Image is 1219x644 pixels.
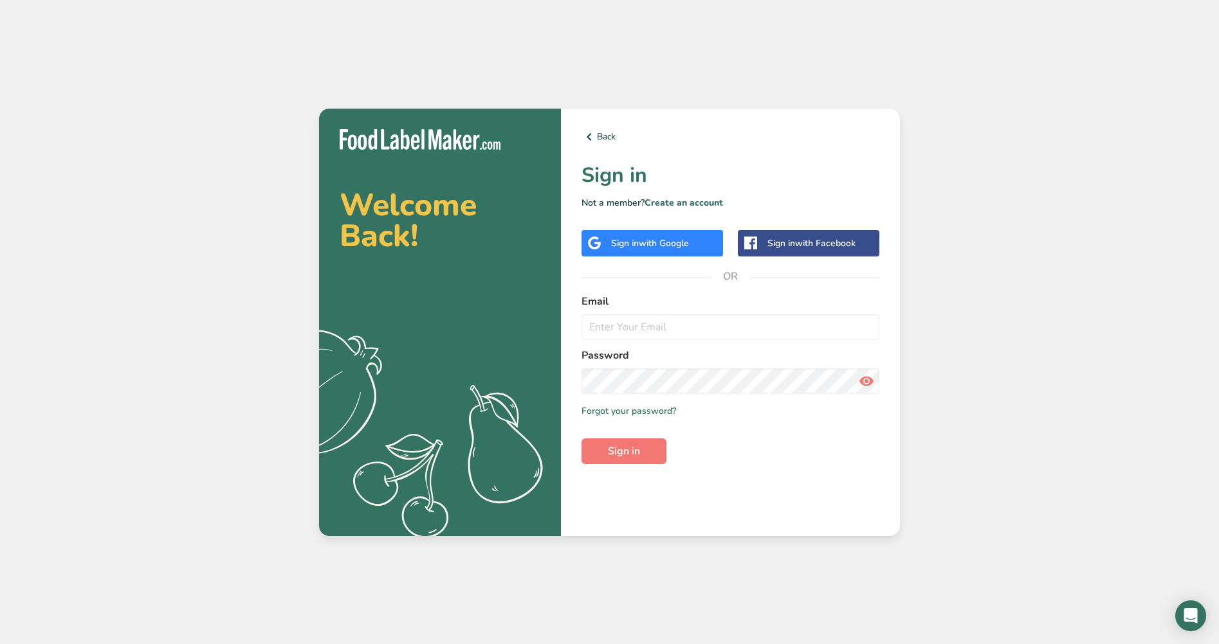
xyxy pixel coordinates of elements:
a: Forgot your password? [582,404,676,418]
h2: Welcome Back! [340,190,540,251]
button: Sign in [582,438,666,464]
img: Food Label Maker [340,129,500,150]
span: with Facebook [795,237,856,249]
span: OR [711,257,750,296]
p: Not a member? [582,196,879,210]
div: Sign in [767,237,856,250]
a: Back [582,129,879,145]
h1: Sign in [582,160,879,191]
span: Sign in [608,443,640,459]
input: Enter Your Email [582,314,879,340]
span: with Google [639,237,689,249]
div: Open Intercom Messenger [1175,600,1206,631]
a: Create an account [645,197,723,209]
label: Email [582,294,879,309]
label: Password [582,348,879,363]
div: Sign in [611,237,689,250]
